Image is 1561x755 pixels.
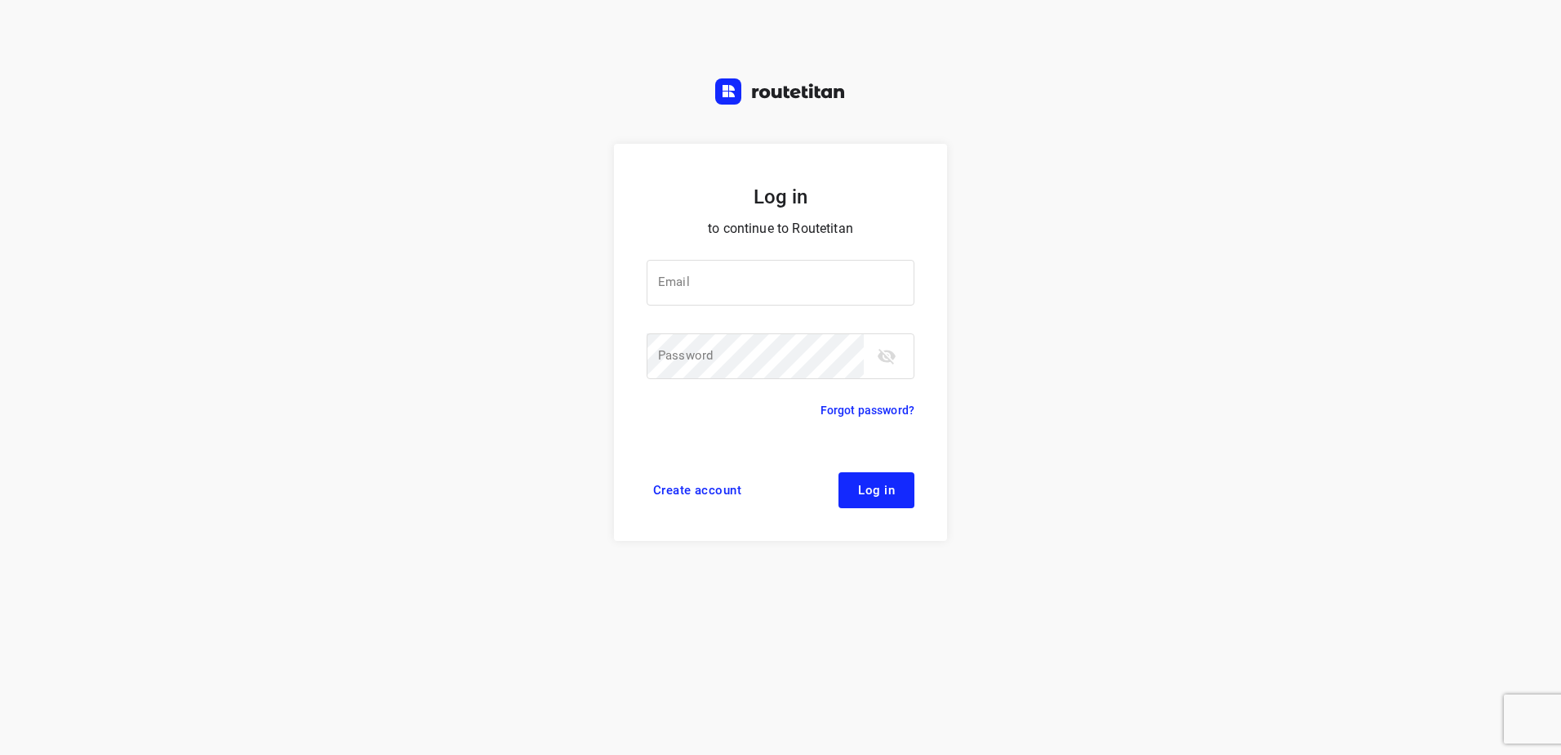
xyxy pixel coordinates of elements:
[858,484,895,497] span: Log in
[821,400,914,420] a: Forgot password?
[653,484,741,497] span: Create account
[647,217,914,240] p: to continue to Routetitan
[870,340,903,373] button: toggle password visibility
[715,78,846,109] a: Routetitan
[838,472,914,508] button: Log in
[647,183,914,211] h5: Log in
[647,472,748,508] a: Create account
[715,78,846,105] img: Routetitan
